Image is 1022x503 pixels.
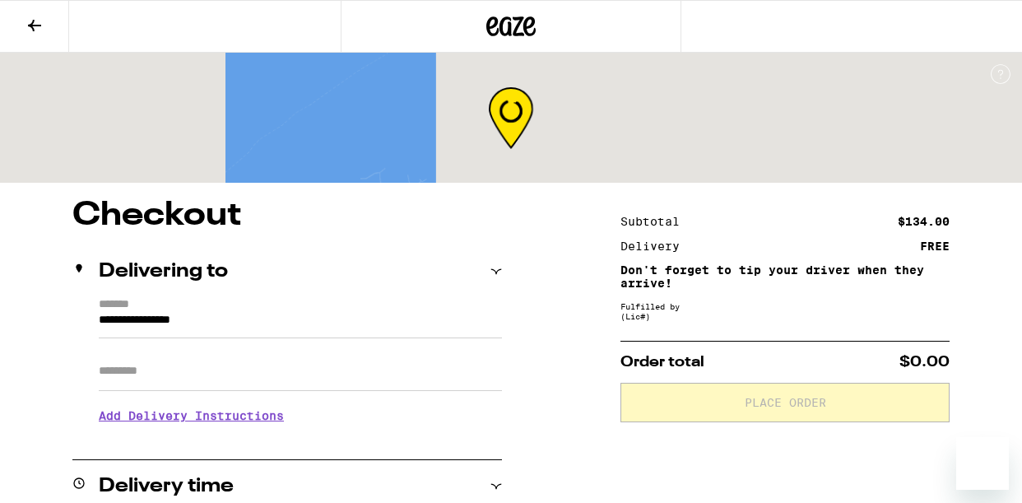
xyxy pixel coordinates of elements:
[920,240,950,252] div: FREE
[99,435,502,448] p: We'll contact you at [PHONE_NUMBER] when we arrive
[745,397,826,408] span: Place Order
[99,397,502,435] h3: Add Delivery Instructions
[620,240,691,252] div: Delivery
[620,216,691,227] div: Subtotal
[620,263,950,290] p: Don't forget to tip your driver when they arrive!
[956,437,1009,490] iframe: Button to launch messaging window
[99,262,228,282] h2: Delivering to
[72,199,502,232] h1: Checkout
[620,355,704,370] span: Order total
[899,355,950,370] span: $0.00
[620,301,950,321] div: Fulfilled by (Lic# )
[898,216,950,227] div: $134.00
[620,383,950,422] button: Place Order
[99,477,234,496] h2: Delivery time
